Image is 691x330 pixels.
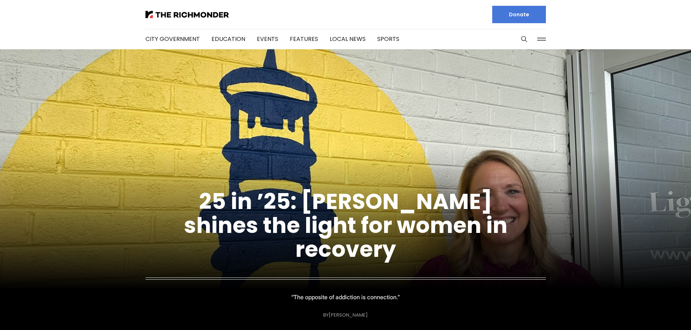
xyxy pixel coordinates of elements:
button: Search this site [519,34,530,45]
img: The Richmonder [145,11,229,18]
a: City Government [145,35,200,43]
a: Education [211,35,245,43]
p: “The opposite of addiction is connection.” [291,292,400,302]
a: 25 in ’25: [PERSON_NAME] shines the light for women in recovery [184,186,507,264]
a: Local News [330,35,366,43]
a: Sports [377,35,399,43]
a: Events [257,35,278,43]
a: [PERSON_NAME] [329,312,368,318]
div: By [323,312,368,318]
a: Features [290,35,318,43]
a: Donate [492,6,546,23]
